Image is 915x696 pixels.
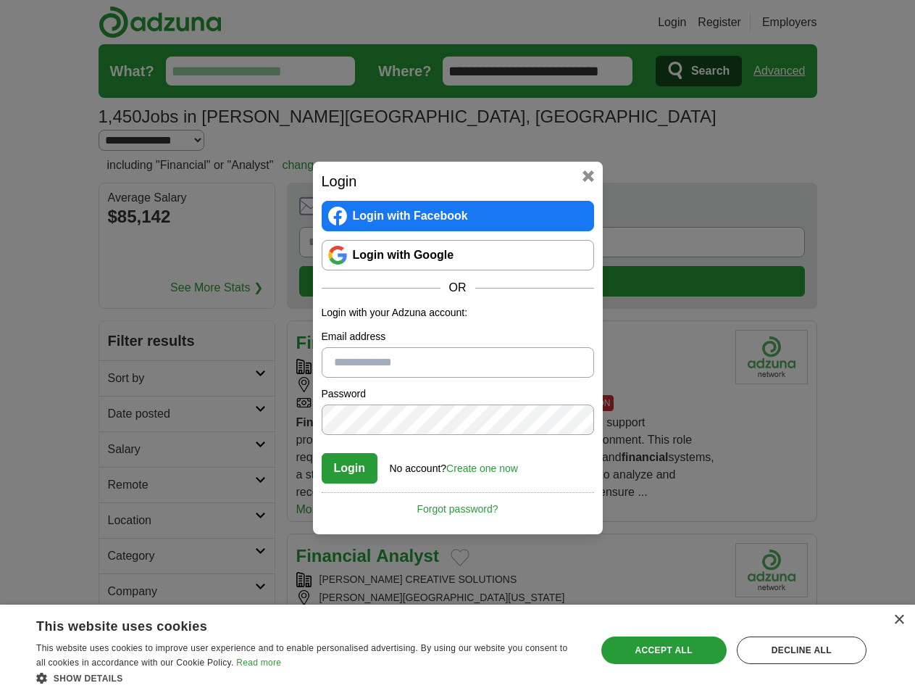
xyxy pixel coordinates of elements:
a: Login with Facebook [322,201,594,231]
span: Show details [54,674,123,684]
h2: Login [322,170,594,192]
div: Close [893,615,904,626]
span: This website uses cookies to improve user experience and to enable personalised advertising. By u... [36,643,567,668]
div: This website uses cookies [36,613,543,635]
a: Login with Google [322,240,594,270]
div: Decline all [737,637,866,664]
a: Forgot password? [322,492,594,517]
label: Email address [322,329,594,344]
a: Read more, opens a new window [236,658,281,668]
a: Create one now [446,463,518,474]
div: No account? [390,452,518,476]
p: Login with your Adzuna account: [322,305,594,320]
span: OR [440,279,475,297]
button: Login [322,453,378,484]
div: Show details [36,671,579,685]
div: Accept all [601,637,727,664]
label: Password [322,386,594,402]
